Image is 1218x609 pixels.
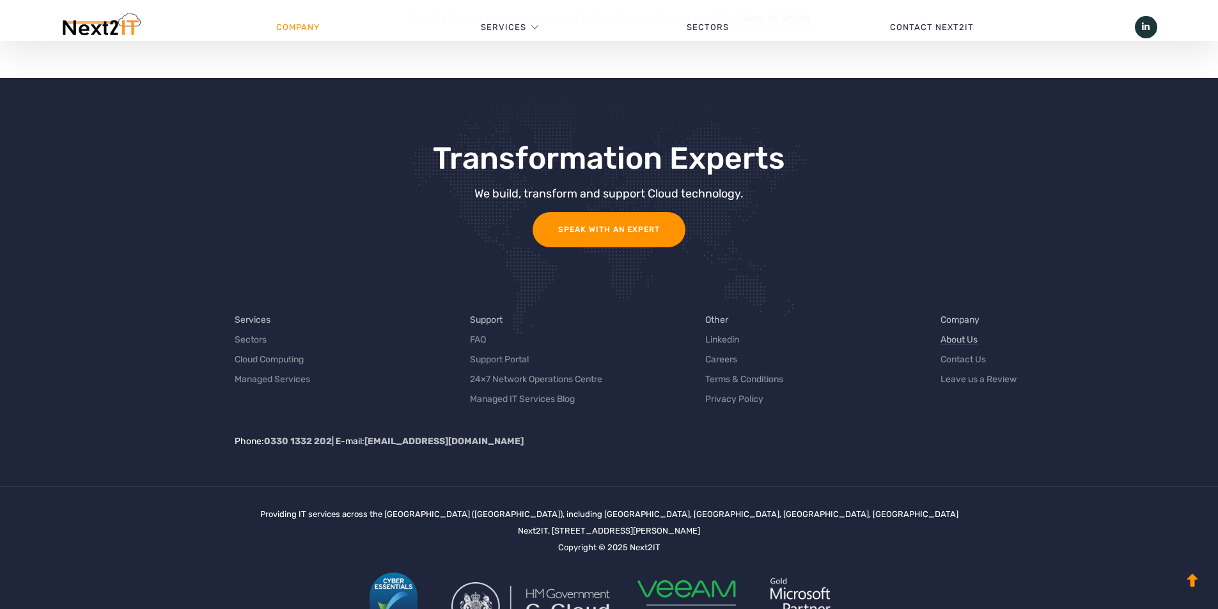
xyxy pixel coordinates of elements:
[705,392,763,406] a: Privacy Policy
[705,373,783,386] a: Terms & Conditions
[247,142,971,176] h3: Transformation Experts
[941,333,978,346] a: About Us
[533,212,685,247] a: Speak with an Expert
[247,188,971,199] div: We build, transform and support Cloud technology.
[364,436,524,447] a: [EMAIL_ADDRESS][DOMAIN_NAME]
[481,8,526,47] a: Services
[235,353,304,366] a: Cloud Computing
[235,435,1166,448] p: Phone: | E-mail:
[235,313,270,327] a: Services
[705,353,737,366] a: Careers
[196,8,400,47] a: Company
[470,353,529,366] a: Support Portal
[607,8,810,47] a: Sectors
[470,313,503,327] a: Support
[705,333,739,346] a: Linkedin
[809,8,1054,47] a: Contact Next2IT
[264,436,332,447] a: 0330 1332 202
[941,313,980,327] a: Company
[235,373,310,386] a: Managed Services
[61,13,141,42] img: Next2IT
[470,373,602,386] a: 24×7 Network Operations Centre
[941,373,1017,386] a: Leave us a Review
[470,333,486,346] a: FAQ
[941,353,986,366] a: Contact Us
[235,333,267,346] a: Sectors
[470,392,575,406] a: Managed IT Services Blog
[705,313,728,327] a: Other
